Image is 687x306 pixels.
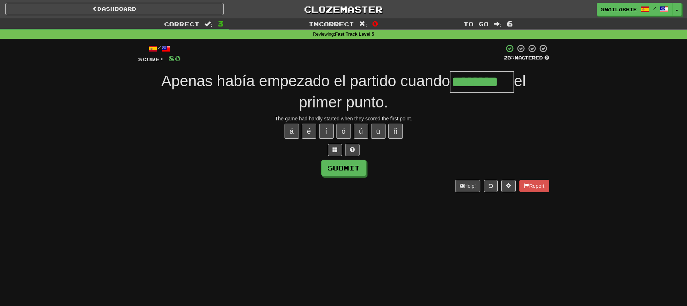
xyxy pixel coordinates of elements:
[138,44,181,53] div: /
[5,3,224,15] a: Dashboard
[328,144,342,156] button: Switch sentence to multiple choice alt+p
[138,56,164,62] span: Score:
[138,115,549,122] div: The game had hardly started when they scored the first point.
[504,55,515,61] span: 25 %
[354,124,368,139] button: ú
[164,20,199,27] span: Correct
[345,144,360,156] button: Single letter hint - you only get 1 per sentence and score half the points! alt+h
[519,180,549,192] button: Report
[455,180,481,192] button: Help!
[504,55,549,61] div: Mastered
[597,3,673,16] a: Snailabbie /
[161,72,450,89] span: Apenas había empezado el partido cuando
[217,19,224,28] span: 3
[359,21,367,27] span: :
[388,124,403,139] button: ñ
[204,21,212,27] span: :
[234,3,453,15] a: Clozemaster
[319,124,334,139] button: í
[309,20,354,27] span: Incorrect
[372,19,378,28] span: 0
[484,180,498,192] button: Round history (alt+y)
[335,32,374,37] strong: Fast Track Level 5
[168,54,181,63] span: 80
[336,124,351,139] button: ó
[507,19,513,28] span: 6
[463,20,489,27] span: To go
[302,124,316,139] button: é
[321,160,366,176] button: Submit
[494,21,502,27] span: :
[285,124,299,139] button: á
[299,72,526,111] span: el primer punto.
[653,6,656,11] span: /
[371,124,386,139] button: ü
[601,6,637,13] span: Snailabbie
